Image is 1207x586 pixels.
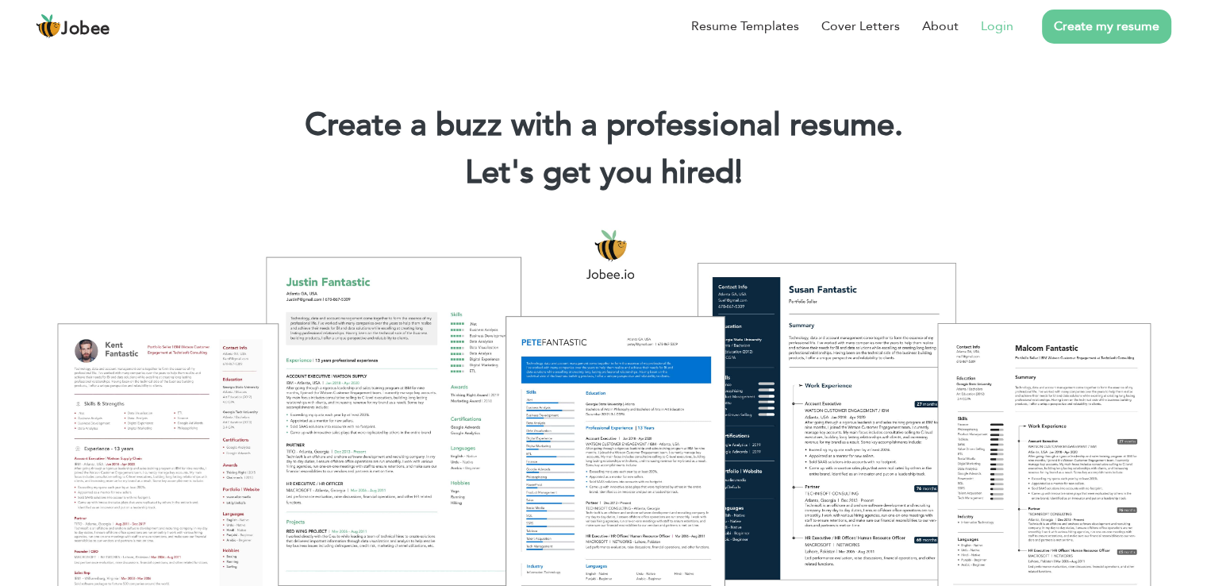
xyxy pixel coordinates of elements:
span: | [735,151,742,195]
a: Cover Letters [821,17,900,36]
img: jobee.io [36,13,61,39]
a: About [922,17,959,36]
h1: Create a buzz with a professional resume. [24,105,1183,146]
span: Jobee [61,21,110,38]
a: Login [981,17,1013,36]
h2: Let's [24,152,1183,194]
a: Create my resume [1042,10,1171,44]
a: Jobee [36,13,110,39]
span: get you hired! [543,151,743,195]
a: Resume Templates [691,17,799,36]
